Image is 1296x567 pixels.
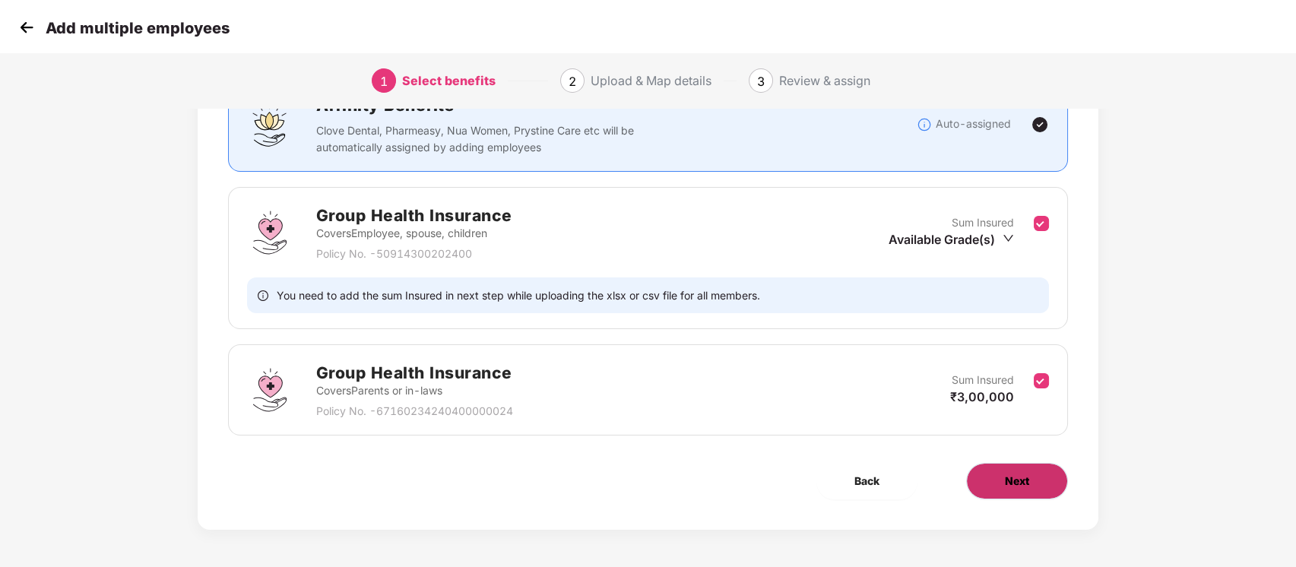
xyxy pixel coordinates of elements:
p: Clove Dental, Pharmeasy, Nua Women, Prystine Care etc will be automatically assigned by adding em... [315,122,643,156]
p: Policy No. - 50914300202400 [315,245,512,262]
img: svg+xml;base64,PHN2ZyBpZD0iVGljay0yNHgyNCIgeG1sbnM9Imh0dHA6Ly93d3cudzMub3JnLzIwMDAvc3ZnIiB3aWR0aD... [1031,116,1049,134]
p: Add multiple employees [46,19,230,37]
span: Next [1005,473,1029,489]
span: ₹3,00,000 [950,389,1014,404]
p: Covers Employee, spouse, children [315,225,512,242]
div: Available Grade(s) [889,231,1014,248]
p: Sum Insured [952,214,1014,231]
span: Back [854,473,879,489]
span: 1 [380,74,388,89]
p: Auto-assigned [936,116,1011,132]
h2: Group Health Insurance [315,360,512,385]
span: down [1003,233,1014,244]
img: svg+xml;base64,PHN2ZyBpZD0iR3JvdXBfSGVhbHRoX0luc3VyYW5jZSIgZGF0YS1uYW1lPSJHcm91cCBIZWFsdGggSW5zdX... [247,367,293,413]
span: 3 [757,74,765,89]
span: 2 [569,74,576,89]
img: svg+xml;base64,PHN2ZyBpZD0iQWZmaW5pdHlfQmVuZWZpdHMiIGRhdGEtbmFtZT0iQWZmaW5pdHkgQmVuZWZpdHMiIHhtbG... [247,102,293,147]
p: Sum Insured [952,372,1014,388]
p: Covers Parents or in-laws [315,382,512,399]
button: Back [816,463,917,499]
p: Policy No. - 67160234240400000024 [315,403,512,420]
h2: Group Health Insurance [315,203,512,228]
button: Next [966,463,1068,499]
span: You need to add the sum Insured in next step while uploading the xlsx or csv file for all members. [276,288,759,303]
span: info-circle [258,288,268,303]
div: Upload & Map details [591,68,711,93]
div: Review & assign [779,68,870,93]
img: svg+xml;base64,PHN2ZyBpZD0iR3JvdXBfSGVhbHRoX0luc3VyYW5jZSIgZGF0YS1uYW1lPSJHcm91cCBIZWFsdGggSW5zdX... [247,210,293,255]
img: svg+xml;base64,PHN2ZyBpZD0iSW5mb18tXzMyeDMyIiBkYXRhLW5hbWU9IkluZm8gLSAzMngzMiIgeG1sbnM9Imh0dHA6Ly... [917,117,932,132]
img: svg+xml;base64,PHN2ZyB4bWxucz0iaHR0cDovL3d3dy53My5vcmcvMjAwMC9zdmciIHdpZHRoPSIzMCIgaGVpZ2h0PSIzMC... [15,16,38,39]
div: Select benefits [402,68,496,93]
